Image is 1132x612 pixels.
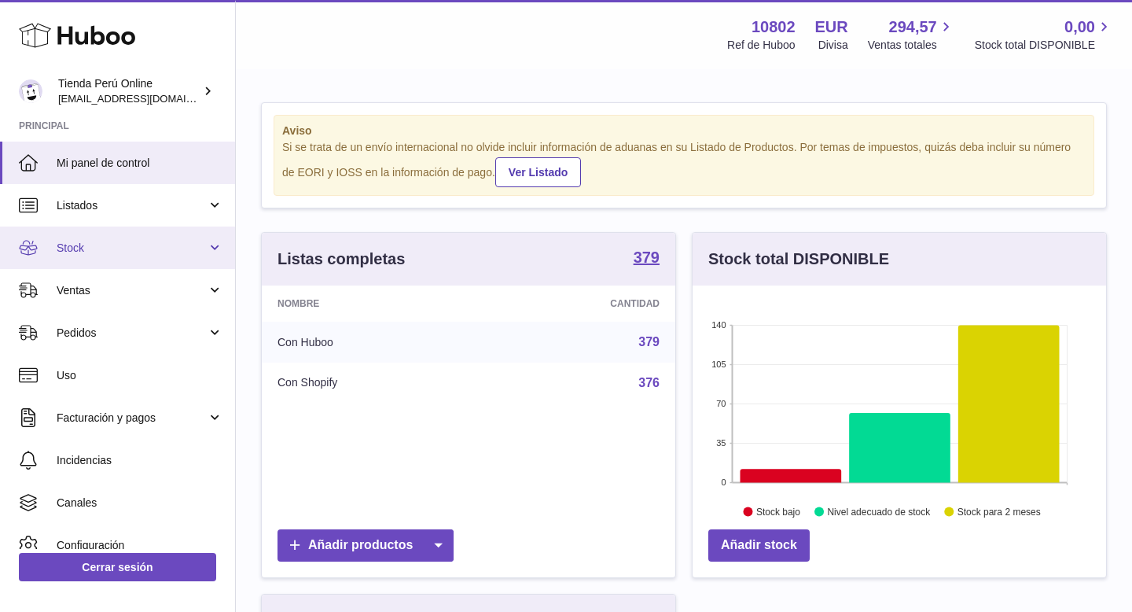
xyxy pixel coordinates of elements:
[58,76,200,106] div: Tienda Perú Online
[638,335,660,348] a: 379
[282,140,1086,187] div: Si se trata de un envío internacional no olvide incluir información de aduanas en su Listado de P...
[638,376,660,389] a: 376
[57,538,223,553] span: Configuración
[711,359,726,369] text: 105
[716,438,726,448] text: 35
[262,363,481,404] td: Con Shopify
[282,124,1086,138] strong: Aviso
[57,496,223,511] span: Canales
[634,249,660,265] strong: 379
[495,157,581,187] a: Ver Listado
[975,38,1113,53] span: Stock total DISPONIBLE
[868,38,955,53] span: Ventas totales
[19,553,216,581] a: Cerrar sesión
[957,506,1041,517] text: Stock para 2 meses
[277,249,405,270] h3: Listas completas
[57,411,207,426] span: Facturación y pagos
[711,320,726,330] text: 140
[57,283,207,298] span: Ventas
[975,17,1113,53] a: 0,00 Stock total DISPONIBLE
[277,529,454,562] a: Añadir productos
[889,17,937,38] span: 294,57
[57,241,207,256] span: Stock
[57,326,207,341] span: Pedidos
[57,453,223,468] span: Incidencias
[756,506,800,517] text: Stock bajo
[727,38,795,53] div: Ref de Huboo
[721,477,726,487] text: 0
[58,92,231,105] span: [EMAIL_ADDRESS][DOMAIN_NAME]
[634,249,660,268] a: 379
[868,17,955,53] a: 294,57 Ventas totales
[19,79,42,103] img: contacto@tiendaperuonline.com
[262,286,481,322] th: Nombre
[708,249,889,270] h3: Stock total DISPONIBLE
[57,368,223,383] span: Uso
[815,17,848,38] strong: EUR
[716,399,726,408] text: 70
[262,322,481,363] td: Con Huboo
[57,156,223,171] span: Mi panel de control
[57,198,207,213] span: Listados
[752,17,796,38] strong: 10802
[818,38,848,53] div: Divisa
[481,286,675,322] th: Cantidad
[708,529,810,562] a: Añadir stock
[827,506,931,517] text: Nivel adecuado de stock
[1064,17,1095,38] span: 0,00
